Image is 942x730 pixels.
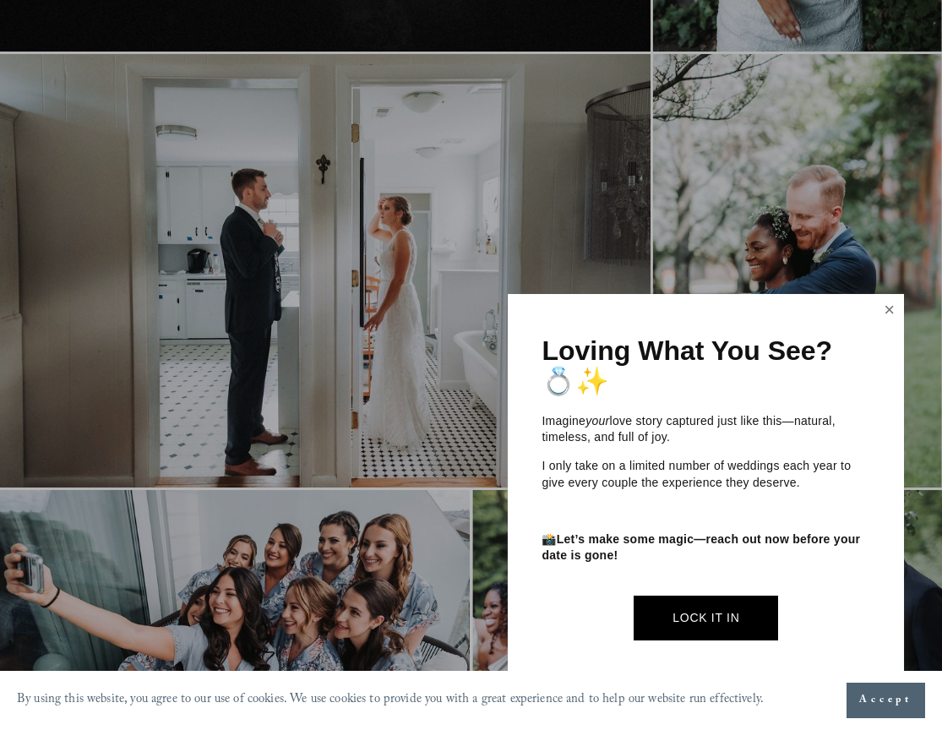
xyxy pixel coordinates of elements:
button: Accept [847,683,925,718]
p: By using this website, you agree to our use of cookies. We use cookies to provide you with a grea... [17,688,764,712]
p: Imagine love story captured just like this—natural, timeless, and full of joy. [542,413,870,446]
p: I only take on a limited number of weddings each year to give every couple the experience they de... [542,458,870,491]
h1: Loving What You See? 💍✨ [542,336,870,395]
strong: Let’s make some magic—reach out now before your date is gone! [542,532,863,563]
a: Close [877,297,902,324]
em: your [585,414,609,428]
p: 📸 [542,531,870,564]
a: Lock It In [634,596,778,640]
span: Accept [859,692,912,709]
